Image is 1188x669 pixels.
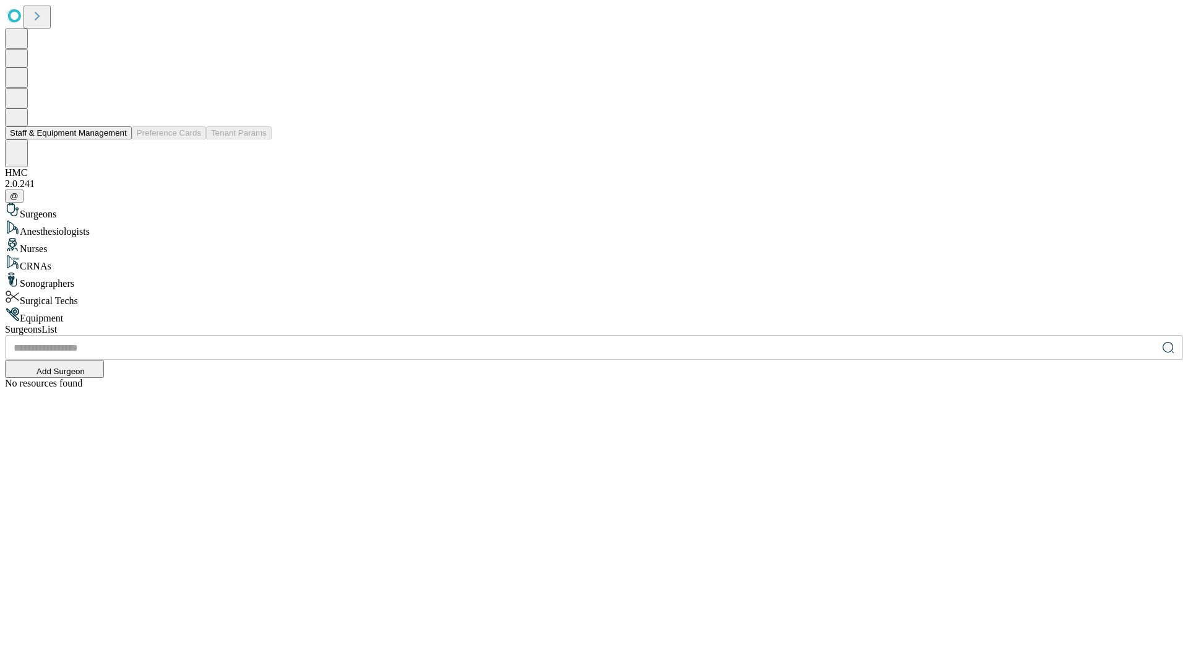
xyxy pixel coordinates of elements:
[10,191,19,201] span: @
[5,178,1183,190] div: 2.0.241
[206,126,272,139] button: Tenant Params
[5,255,1183,272] div: CRNAs
[5,272,1183,289] div: Sonographers
[5,237,1183,255] div: Nurses
[5,190,24,203] button: @
[5,360,104,378] button: Add Surgeon
[5,289,1183,307] div: Surgical Techs
[5,307,1183,324] div: Equipment
[5,203,1183,220] div: Surgeons
[5,378,1183,389] div: No resources found
[5,126,132,139] button: Staff & Equipment Management
[5,167,1183,178] div: HMC
[37,367,85,376] span: Add Surgeon
[5,220,1183,237] div: Anesthesiologists
[5,324,1183,335] div: Surgeons List
[132,126,206,139] button: Preference Cards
